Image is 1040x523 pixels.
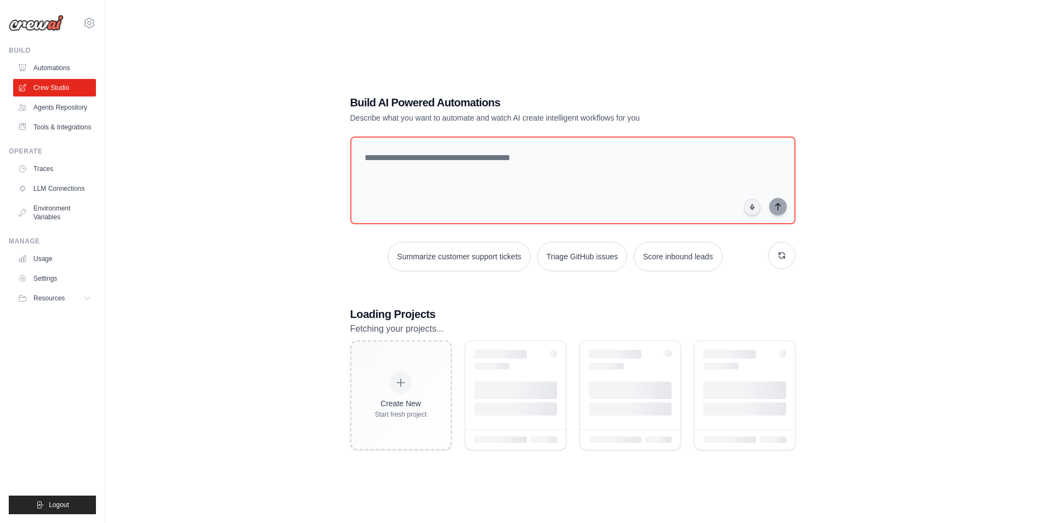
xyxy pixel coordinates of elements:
[388,242,530,271] button: Summarize customer support tickets
[13,289,96,307] button: Resources
[13,160,96,178] a: Traces
[13,180,96,197] a: LLM Connections
[768,242,795,269] button: Get new suggestions
[375,398,427,409] div: Create New
[9,496,96,514] button: Logout
[9,147,96,156] div: Operate
[350,95,719,110] h1: Build AI Powered Automations
[13,99,96,116] a: Agents Repository
[9,46,96,55] div: Build
[13,250,96,268] a: Usage
[13,59,96,77] a: Automations
[9,237,96,246] div: Manage
[13,270,96,287] a: Settings
[375,410,427,419] div: Start fresh project
[13,79,96,96] a: Crew Studio
[634,242,723,271] button: Score inbound leads
[744,199,760,215] button: Click to speak your automation idea
[537,242,627,271] button: Triage GitHub issues
[13,200,96,226] a: Environment Variables
[13,118,96,136] a: Tools & Integrations
[350,322,795,336] p: Fetching your projects...
[350,112,719,123] p: Describe what you want to automate and watch AI create intelligent workflows for you
[350,306,795,322] h3: Loading Projects
[9,15,64,31] img: Logo
[49,501,69,509] span: Logout
[33,294,65,303] span: Resources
